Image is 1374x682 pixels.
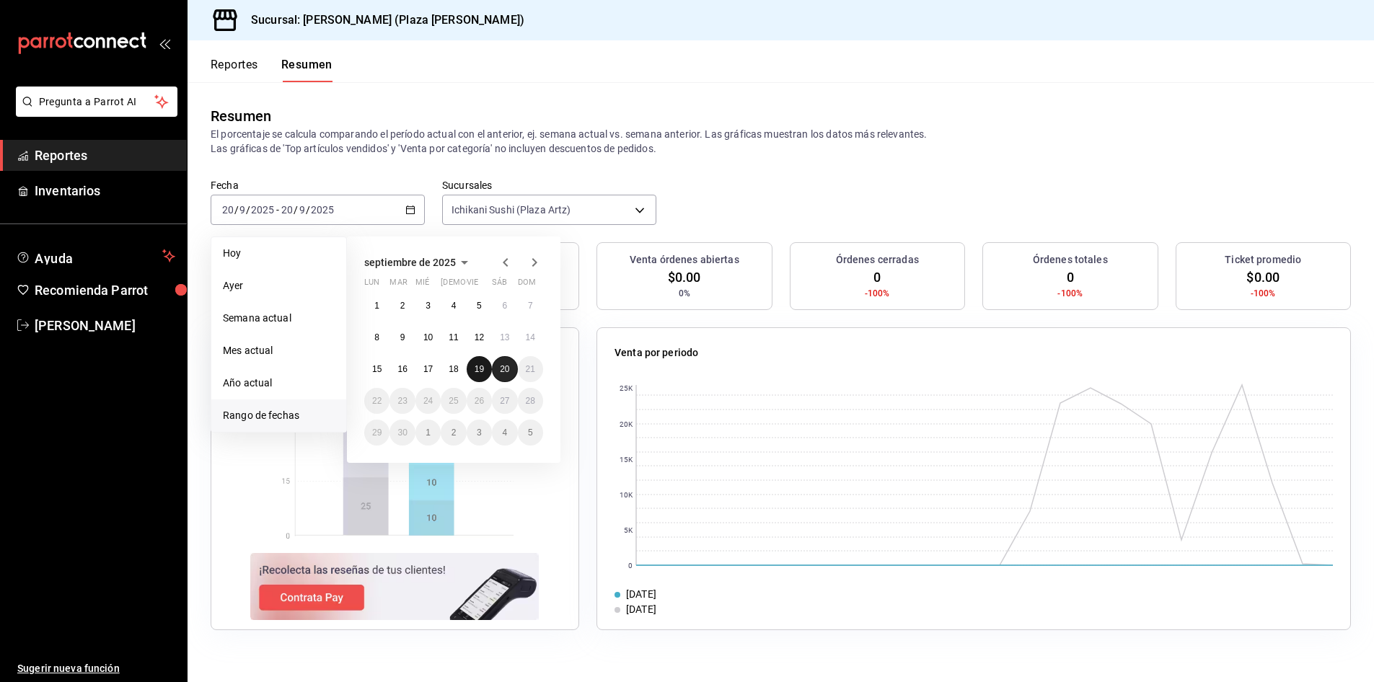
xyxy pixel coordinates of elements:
[518,420,543,446] button: 5 de octubre de 2025
[35,280,175,300] span: Recomienda Parrot
[426,428,431,438] abbr: 1 de octubre de 2025
[310,204,335,216] input: ----
[475,396,484,406] abbr: 26 de septiembre de 2025
[211,180,425,190] label: Fecha
[620,420,633,428] text: 20K
[492,388,517,414] button: 27 de septiembre de 2025
[211,127,1351,156] p: El porcentaje se calcula comparando el período actual con el anterior, ej. semana actual vs. sema...
[518,356,543,382] button: 21 de septiembre de 2025
[400,301,405,311] abbr: 2 de septiembre de 2025
[389,293,415,319] button: 2 de septiembre de 2025
[415,278,429,293] abbr: miércoles
[39,94,155,110] span: Pregunta a Parrot AI
[10,105,177,120] a: Pregunta a Parrot AI
[526,396,535,406] abbr: 28 de septiembre de 2025
[624,526,633,534] text: 5K
[35,146,175,165] span: Reportes
[449,332,458,342] abbr: 11 de septiembre de 2025
[502,301,507,311] abbr: 6 de septiembre de 2025
[35,181,175,200] span: Inventarios
[526,332,535,342] abbr: 14 de septiembre de 2025
[374,301,379,311] abbr: 1 de septiembre de 2025
[1246,267,1280,287] span: $0.00
[1067,267,1074,287] span: 0
[1057,287,1083,300] span: -100%
[467,420,492,446] button: 3 de octubre de 2025
[223,376,335,391] span: Año actual
[276,204,279,216] span: -
[620,491,633,499] text: 10K
[415,420,441,446] button: 1 de octubre de 2025
[211,58,333,82] div: navigation tabs
[423,396,433,406] abbr: 24 de septiembre de 2025
[441,293,466,319] button: 4 de septiembre de 2025
[423,364,433,374] abbr: 17 de septiembre de 2025
[16,87,177,117] button: Pregunta a Parrot AI
[364,278,379,293] abbr: lunes
[426,301,431,311] abbr: 3 de septiembre de 2025
[239,204,246,216] input: --
[1225,252,1301,267] h3: Ticket promedio
[223,408,335,423] span: Rango de fechas
[364,254,473,271] button: septiembre de 2025
[679,287,690,300] span: 0%
[364,388,389,414] button: 22 de septiembre de 2025
[467,356,492,382] button: 19 de septiembre de 2025
[415,388,441,414] button: 24 de septiembre de 2025
[518,278,536,293] abbr: domingo
[452,428,457,438] abbr: 2 de octubre de 2025
[299,204,306,216] input: --
[626,587,656,602] div: [DATE]
[246,204,250,216] span: /
[441,324,466,350] button: 11 de septiembre de 2025
[492,356,517,382] button: 20 de septiembre de 2025
[372,364,382,374] abbr: 15 de septiembre de 2025
[500,332,509,342] abbr: 13 de septiembre de 2025
[364,293,389,319] button: 1 de septiembre de 2025
[364,324,389,350] button: 8 de septiembre de 2025
[467,388,492,414] button: 26 de septiembre de 2025
[528,301,533,311] abbr: 7 de septiembre de 2025
[364,257,456,268] span: septiembre de 2025
[221,204,234,216] input: --
[372,428,382,438] abbr: 29 de septiembre de 2025
[492,278,507,293] abbr: sábado
[364,420,389,446] button: 29 de septiembre de 2025
[423,332,433,342] abbr: 10 de septiembre de 2025
[526,364,535,374] abbr: 21 de septiembre de 2025
[35,247,157,265] span: Ayuda
[397,364,407,374] abbr: 16 de septiembre de 2025
[397,428,407,438] abbr: 30 de septiembre de 2025
[502,428,507,438] abbr: 4 de octubre de 2025
[159,37,170,49] button: open_drawer_menu
[35,316,175,335] span: [PERSON_NAME]
[389,278,407,293] abbr: martes
[836,252,919,267] h3: Órdenes cerradas
[518,293,543,319] button: 7 de septiembre de 2025
[500,396,509,406] abbr: 27 de septiembre de 2025
[441,388,466,414] button: 25 de septiembre de 2025
[17,661,175,676] span: Sugerir nueva función
[389,420,415,446] button: 30 de septiembre de 2025
[615,345,698,360] p: Venta por periodo
[477,428,482,438] abbr: 3 de octubre de 2025
[223,278,335,293] span: Ayer
[865,287,890,300] span: -100%
[1251,287,1276,300] span: -100%
[475,364,484,374] abbr: 19 de septiembre de 2025
[518,324,543,350] button: 14 de septiembre de 2025
[500,364,509,374] abbr: 20 de septiembre de 2025
[528,428,533,438] abbr: 5 de octubre de 2025
[873,267,881,287] span: 0
[374,332,379,342] abbr: 8 de septiembre de 2025
[389,324,415,350] button: 9 de septiembre de 2025
[234,204,239,216] span: /
[223,343,335,358] span: Mes actual
[415,293,441,319] button: 3 de septiembre de 2025
[250,204,275,216] input: ----
[492,420,517,446] button: 4 de octubre de 2025
[452,301,457,311] abbr: 4 de septiembre de 2025
[211,105,271,127] div: Resumen
[415,324,441,350] button: 10 de septiembre de 2025
[518,388,543,414] button: 28 de septiembre de 2025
